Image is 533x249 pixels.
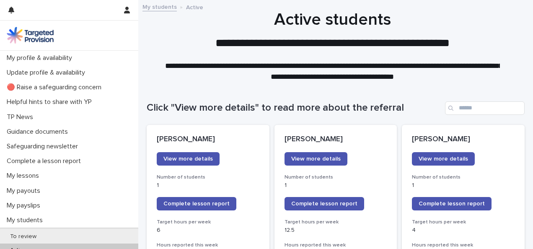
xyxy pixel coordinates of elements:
p: [PERSON_NAME] [285,135,387,144]
p: My students [3,216,49,224]
span: Complete lesson report [419,201,485,207]
p: To review [3,233,43,240]
a: My students [142,2,177,11]
span: View more details [291,156,341,162]
p: Active [186,2,203,11]
h3: Number of students [157,174,259,181]
a: View more details [285,152,347,166]
p: 1 [157,182,259,189]
h3: Hours reported this week [285,242,387,249]
a: Complete lesson report [157,197,236,210]
p: Safeguarding newsletter [3,143,85,150]
h3: Target hours per week [157,219,259,226]
p: 6 [157,227,259,234]
h3: Number of students [412,174,515,181]
p: 1 [412,182,515,189]
p: 12.5 [285,227,387,234]
p: [PERSON_NAME] [412,135,515,144]
a: Complete lesson report [285,197,364,210]
h3: Hours reported this week [412,242,515,249]
p: My payslips [3,202,47,210]
h3: Target hours per week [285,219,387,226]
p: My lessons [3,172,46,180]
p: TP News [3,113,40,121]
p: My payouts [3,187,47,195]
a: View more details [157,152,220,166]
span: View more details [163,156,213,162]
p: 🔴 Raise a safeguarding concern [3,83,108,91]
p: Helpful hints to share with YP [3,98,98,106]
span: Complete lesson report [291,201,357,207]
span: View more details [419,156,468,162]
h3: Hours reported this week [157,242,259,249]
p: Update profile & availability [3,69,92,77]
p: [PERSON_NAME] [157,135,259,144]
p: Complete a lesson report [3,157,88,165]
a: Complete lesson report [412,197,492,210]
h1: Active students [147,10,518,30]
input: Search [445,101,525,115]
span: Complete lesson report [163,201,230,207]
p: 4 [412,227,515,234]
img: M5nRWzHhSzIhMunXDL62 [7,27,54,44]
h1: Click "View more details" to read more about the referral [147,102,442,114]
h3: Number of students [285,174,387,181]
p: 1 [285,182,387,189]
a: View more details [412,152,475,166]
p: Guidance documents [3,128,75,136]
h3: Target hours per week [412,219,515,226]
p: My profile & availability [3,54,79,62]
